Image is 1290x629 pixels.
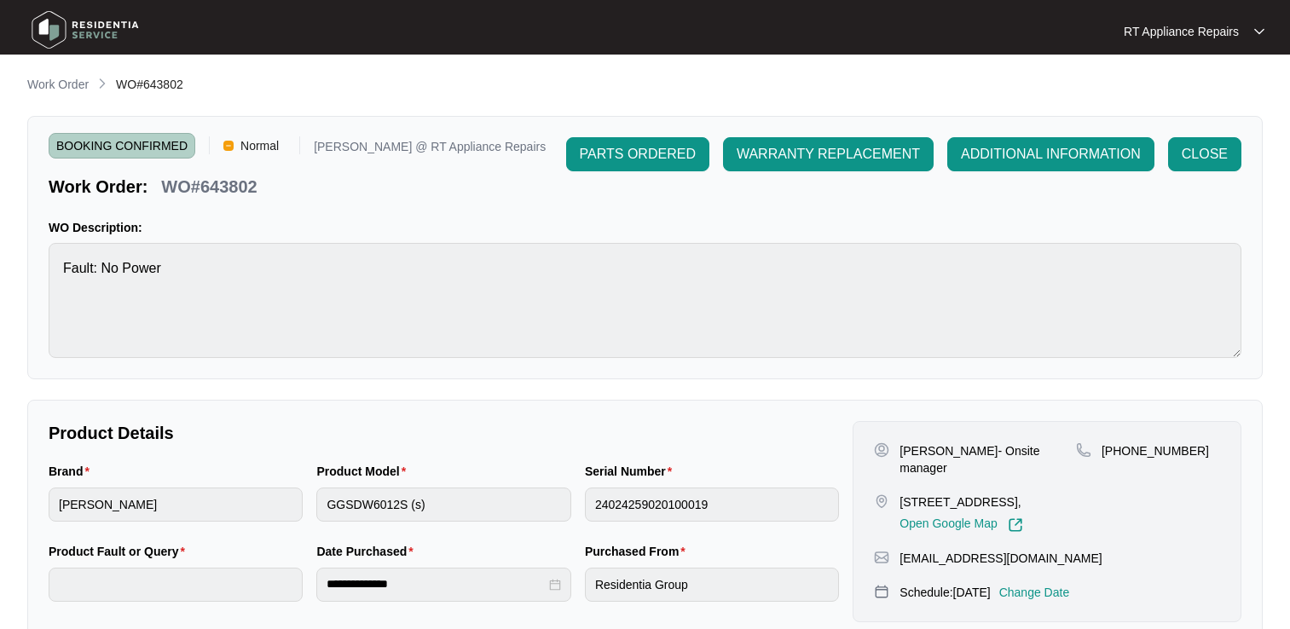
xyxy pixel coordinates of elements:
[49,133,195,159] span: BOOKING CONFIRMED
[723,137,934,171] button: WARRANTY REPLACEMENT
[1168,137,1241,171] button: CLOSE
[585,543,692,560] label: Purchased From
[161,175,257,199] p: WO#643802
[49,421,839,445] p: Product Details
[900,584,990,601] p: Schedule: [DATE]
[49,243,1241,358] textarea: Fault: No Power
[874,584,889,599] img: map-pin
[49,543,192,560] label: Product Fault or Query
[316,488,570,522] input: Product Model
[49,488,303,522] input: Brand
[737,144,920,164] span: WARRANTY REPLACEMENT
[585,568,839,602] input: Purchased From
[585,463,679,480] label: Serial Number
[900,517,1022,533] a: Open Google Map
[566,137,709,171] button: PARTS ORDERED
[327,575,545,593] input: Date Purchased
[116,78,183,91] span: WO#643802
[49,568,303,602] input: Product Fault or Query
[900,442,1076,476] p: [PERSON_NAME]- Onsite manager
[1076,442,1091,458] img: map-pin
[900,493,1022,511] p: [STREET_ADDRESS],
[316,543,419,560] label: Date Purchased
[223,141,234,151] img: Vercel Logo
[999,584,1070,601] p: Change Date
[1008,517,1023,533] img: Link-External
[1182,144,1228,164] span: CLOSE
[874,493,889,509] img: map-pin
[234,133,286,159] span: Normal
[1254,27,1264,36] img: dropdown arrow
[49,175,148,199] p: Work Order:
[1102,442,1209,459] p: [PHONE_NUMBER]
[585,488,839,522] input: Serial Number
[947,137,1154,171] button: ADDITIONAL INFORMATION
[874,442,889,458] img: user-pin
[49,219,1241,236] p: WO Description:
[314,141,546,159] p: [PERSON_NAME] @ RT Appliance Repairs
[49,463,96,480] label: Brand
[961,144,1141,164] span: ADDITIONAL INFORMATION
[580,144,696,164] span: PARTS ORDERED
[26,4,145,55] img: residentia service logo
[95,77,109,90] img: chevron-right
[27,76,89,93] p: Work Order
[316,463,413,480] label: Product Model
[1124,23,1239,40] p: RT Appliance Repairs
[874,550,889,565] img: map-pin
[24,76,92,95] a: Work Order
[900,550,1102,567] p: [EMAIL_ADDRESS][DOMAIN_NAME]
